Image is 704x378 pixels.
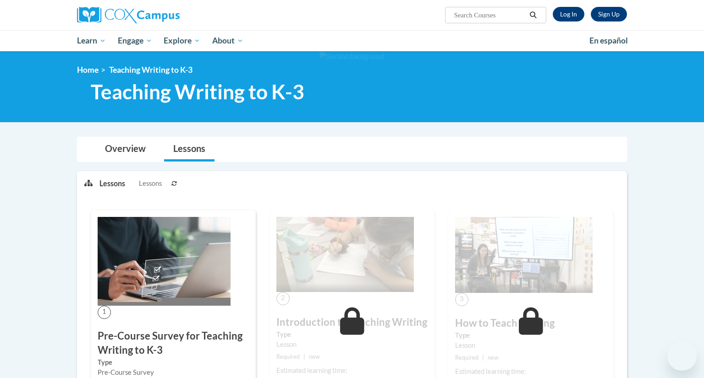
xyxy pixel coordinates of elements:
span: 3 [455,293,468,306]
i:  [529,12,538,19]
label: Type [276,329,428,340]
a: Learn [71,30,112,51]
span: Required [455,354,478,361]
img: Section background [319,52,385,62]
span: About [212,35,243,46]
input: Search Courses [453,10,527,21]
button: Search [527,10,540,21]
h3: How to Teach Writing [455,316,606,330]
a: Lessons [164,137,214,162]
div: Main menu [63,30,641,51]
a: Register [591,7,627,22]
div: Pre-Course Survey [98,367,249,378]
a: Home [77,65,99,75]
span: 2 [276,292,290,305]
iframe: Button to launch messaging window [667,341,697,371]
img: Course Image [98,217,231,306]
p: Lessons [99,178,125,189]
span: new [309,353,320,360]
img: Course Image [276,217,414,292]
span: 1 [98,306,111,319]
span: Teaching Writing to K-3 [91,80,304,104]
span: Explore [164,35,200,46]
a: Overview [96,137,155,162]
span: Lessons [139,178,162,189]
a: About [206,30,249,51]
div: Lesson [455,340,606,351]
span: Learn [77,35,106,46]
h3: Introduction to Teaching Writing [276,315,428,329]
span: En español [589,36,628,45]
a: En español [583,31,634,50]
a: Explore [158,30,206,51]
div: Lesson [276,340,428,350]
a: Cox Campus [77,7,251,23]
h3: Pre-Course Survey for Teaching Writing to K-3 [98,329,249,357]
div: Estimated learning time: [455,367,606,377]
span: Teaching Writing to K-3 [109,65,192,75]
label: Type [98,357,249,367]
span: | [482,354,484,361]
a: Engage [112,30,158,51]
a: Log In [553,7,584,22]
span: new [488,354,499,361]
span: Engage [118,35,152,46]
div: Estimated learning time: [276,366,428,376]
span: | [303,353,305,360]
img: Cox Campus [77,7,180,23]
label: Type [455,330,606,340]
span: Required [276,353,300,360]
img: Course Image [455,217,593,293]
